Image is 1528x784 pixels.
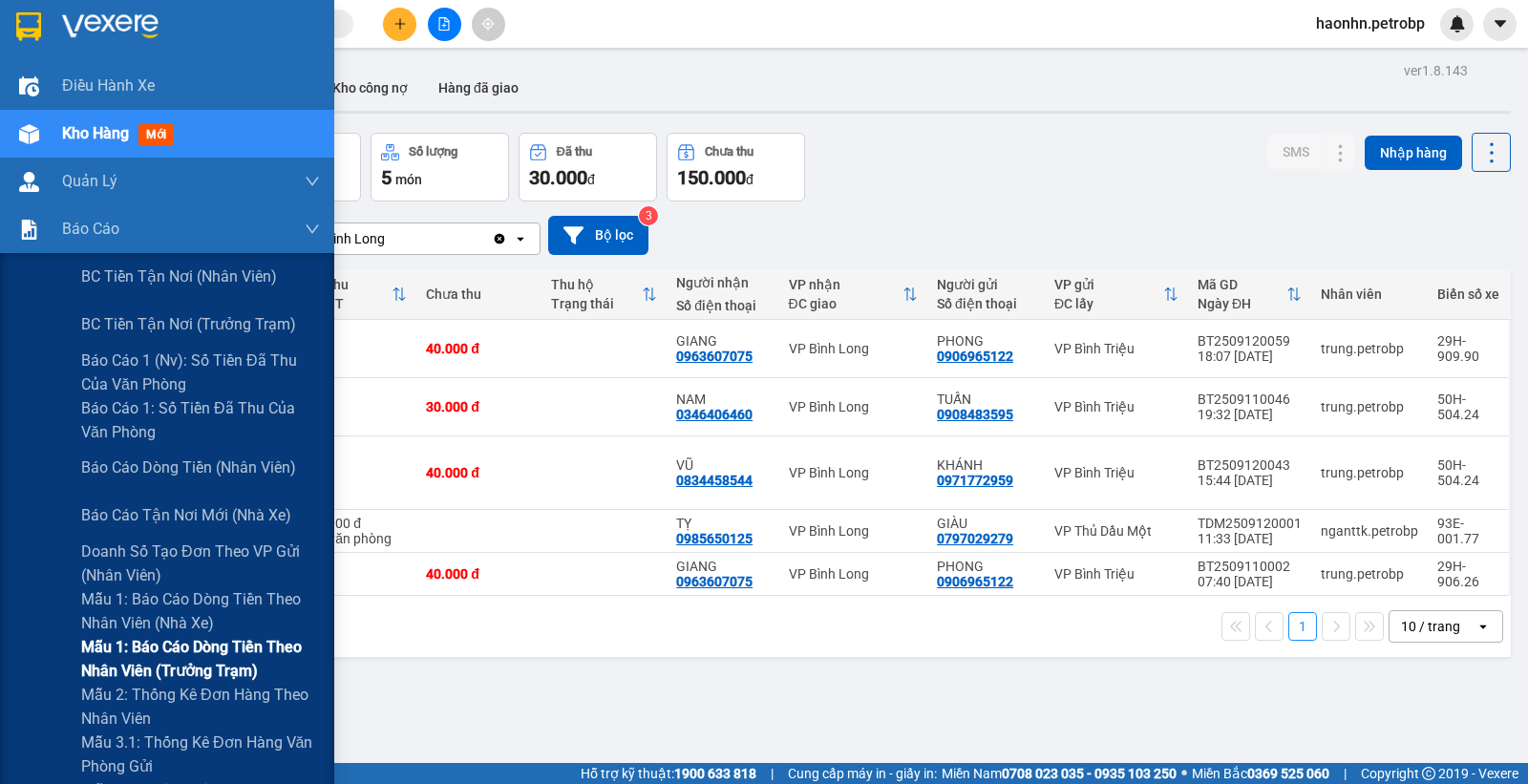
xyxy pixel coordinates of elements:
th: Toggle SortBy [1188,269,1311,320]
input: Selected VP Bình Long. [387,229,389,248]
div: NAM [676,392,769,407]
div: nganttk.petrobp [1321,523,1418,539]
svg: open [1475,619,1491,634]
div: 0906965122 [937,349,1013,364]
div: Người nhận [676,275,769,290]
div: 0985650125 [676,531,753,546]
div: Biển số xe [1437,286,1499,302]
svg: open [513,231,528,246]
div: VP Bình Long [789,341,919,356]
div: 15:44 [DATE] [1198,473,1302,488]
span: Mẫu 2: Thống kê đơn hàng theo nhân viên [81,683,320,731]
div: Chưa thu [426,286,532,302]
div: VP Bình Triệu [1054,465,1178,480]
span: Kho hàng [62,124,129,142]
span: plus [393,17,407,31]
button: Nhập hàng [1365,136,1462,170]
div: 29H-906.26 [1437,559,1499,589]
div: VP Quận 5 [182,16,312,62]
span: Báo cáo 1: Số tiền đã thu của văn phòng [81,396,320,444]
div: 07:40 [DATE] [1198,574,1302,589]
span: Báo cáo 1 (nv): Số tiền đã thu của văn phòng [81,349,320,396]
div: 29H-909.90 [1437,333,1499,364]
div: Đã thu [557,145,592,159]
th: Toggle SortBy [1045,269,1188,320]
div: TỴ [676,516,769,531]
img: solution-icon [19,220,39,240]
span: Báo cáo [62,217,119,241]
span: ⚪️ [1181,770,1187,777]
button: Số lượng5món [371,133,509,201]
strong: 1900 633 818 [674,766,756,781]
div: Số điện thoại [937,296,1035,311]
span: mới [138,124,174,145]
div: Đã thu [308,277,392,292]
div: VP Bình Triệu [1054,399,1178,414]
div: HTTT [308,296,392,311]
div: VP Thủ Dầu Một [1054,523,1178,539]
div: VP Bình Long [305,229,385,248]
span: Cung cấp máy in - giấy in: [788,763,937,784]
div: VP Bình Long [789,465,919,480]
span: 30.000 [529,166,587,189]
div: Tại văn phòng [308,531,407,546]
strong: 0369 525 060 [1247,766,1329,781]
span: BC tiền tận nơi (trưởng trạm) [81,312,296,336]
span: | [771,763,774,784]
th: Toggle SortBy [299,269,416,320]
button: Kho công nợ [317,65,423,111]
span: Doanh số tạo đơn theo VP gửi (nhân viên) [81,540,320,587]
div: 0971772959 [937,473,1013,488]
div: Mã GD [1198,277,1286,292]
div: 40.000 đ [426,341,532,356]
div: GIÀU [937,516,1035,531]
img: logo-vxr [16,12,41,41]
span: Quản Lý [62,169,117,193]
span: down [305,174,320,189]
div: BT2509110046 [1198,392,1302,407]
div: 10 / trang [1401,617,1460,636]
div: 0908483595 [937,407,1013,422]
img: icon-new-feature [1449,15,1466,32]
div: PHONG [937,333,1035,349]
div: 40.000 đ [426,566,532,582]
div: 0834458544 [676,473,753,488]
span: aim [481,17,495,31]
span: 5 [381,166,392,189]
svg: Clear value [492,231,507,246]
div: Chưa thu [705,145,753,159]
span: Nhận: [182,18,228,38]
div: 50H-504.24 [1437,392,1499,422]
button: aim [472,8,505,41]
div: ĐC lấy [1054,296,1163,311]
div: VP Bình Long [789,566,919,582]
div: BT2509110002 [1198,559,1302,574]
div: Thu hộ [551,277,642,292]
div: [PERSON_NAME] [16,62,169,85]
div: trung.petrobp [1321,399,1418,414]
div: 11:33 [DATE] [1198,531,1302,546]
div: ver 1.8.143 [1404,60,1468,81]
div: GIANG [676,333,769,349]
span: caret-down [1492,15,1509,32]
span: copyright [1422,767,1435,780]
button: caret-down [1483,8,1517,41]
button: SMS [1267,135,1325,169]
div: BT2509120059 [1198,333,1302,349]
span: CR : [14,125,44,145]
div: 0963607075 [676,349,753,364]
span: Mẫu 1: Báo cáo dòng tiền theo nhân viên (trưởng trạm) [81,635,320,683]
div: 18:07 [DATE] [1198,349,1302,364]
div: PHONG [937,559,1035,574]
span: Mẫu 1: Báo cáo dòng tiền theo nhân viên (nhà xe) [81,587,320,635]
div: VP nhận [789,277,903,292]
span: Miền Nam [942,763,1177,784]
div: VP Bình Long [789,399,919,414]
span: haonhn.petrobp [1301,11,1440,35]
div: 30.000 đ [426,399,532,414]
img: warehouse-icon [19,76,39,96]
div: 30.000 đ [308,516,407,531]
div: Nhân viên [1321,286,1418,302]
div: 50H-504.24 [1437,457,1499,488]
span: Điều hành xe [62,74,155,97]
